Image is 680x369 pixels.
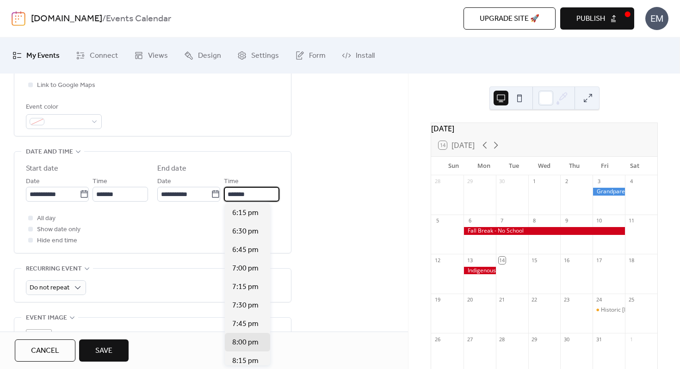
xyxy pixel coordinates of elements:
span: Design [198,49,221,63]
div: 3 [595,178,602,185]
span: Publish [576,13,605,25]
span: 6:15 pm [232,208,259,219]
span: Install [356,49,375,63]
a: Install [335,41,382,70]
span: 8:00 pm [232,337,259,348]
span: 6:45 pm [232,245,259,256]
div: 30 [563,336,570,343]
div: 12 [434,257,441,264]
div: 6 [466,217,473,224]
span: Link to Google Maps [37,80,95,91]
div: 2 [563,178,570,185]
span: 8:15 pm [232,356,259,367]
div: 24 [595,296,602,303]
span: All day [37,213,56,224]
a: Connect [69,41,125,70]
div: 5 [434,217,441,224]
span: 7:00 pm [232,263,259,274]
div: 7 [499,217,506,224]
button: Upgrade site 🚀 [464,7,556,30]
div: EM [645,7,668,30]
button: Publish [560,7,634,30]
div: Sun [439,157,469,175]
div: [DATE] [431,123,657,134]
b: / [102,10,106,28]
div: ; [26,329,52,355]
a: [DOMAIN_NAME] [31,10,102,28]
span: Connect [90,49,118,63]
span: 7:15 pm [232,282,259,293]
div: 29 [466,178,473,185]
div: 27 [466,336,473,343]
div: 30 [499,178,506,185]
div: Indigenous People's Day - No School [464,267,496,275]
div: Mon [469,157,499,175]
span: Hide end time [37,235,77,246]
div: 31 [595,336,602,343]
div: 13 [466,257,473,264]
div: Tue [499,157,529,175]
span: Do not repeat [30,282,69,294]
div: 19 [434,296,441,303]
div: 29 [531,336,538,343]
span: Event image [26,313,67,324]
span: My Events [26,49,60,63]
span: Date and time [26,147,73,158]
span: 7:30 pm [232,300,259,311]
div: 28 [499,336,506,343]
span: Time [93,176,107,187]
span: Date [26,176,40,187]
div: 14 [499,257,506,264]
button: Cancel [15,339,75,362]
div: 25 [628,296,635,303]
div: 9 [563,217,570,224]
span: Time [224,176,239,187]
div: 28 [434,178,441,185]
div: Sat [620,157,650,175]
span: Settings [251,49,279,63]
div: Historic [DATE] [DATE] [601,306,660,314]
div: 17 [595,257,602,264]
div: Wed [529,157,559,175]
span: Recurring event [26,264,82,275]
span: Date [157,176,171,187]
div: 1 [531,178,538,185]
div: Start date [26,163,58,174]
div: 26 [434,336,441,343]
div: Grandparent's Day/ Half Day Pick Up [593,188,625,196]
div: 4 [628,178,635,185]
a: Form [288,41,333,70]
div: 11 [628,217,635,224]
div: 8 [531,217,538,224]
img: logo [12,11,25,26]
div: Event color [26,102,100,113]
button: Save [79,339,129,362]
div: 15 [531,257,538,264]
div: Fri [589,157,619,175]
a: Views [127,41,175,70]
div: 22 [531,296,538,303]
span: Cancel [31,345,59,357]
div: 23 [563,296,570,303]
span: Show date only [37,224,80,235]
span: Form [309,49,326,63]
span: 7:45 pm [232,319,259,330]
div: Thu [559,157,589,175]
div: 20 [466,296,473,303]
b: Events Calendar [106,10,171,28]
div: 10 [595,217,602,224]
div: Historic Halloween Carnival [593,306,625,314]
span: Upgrade site 🚀 [480,13,539,25]
div: 16 [563,257,570,264]
span: Save [95,345,112,357]
div: 18 [628,257,635,264]
div: Fall Break - No School [464,227,625,235]
span: 6:30 pm [232,226,259,237]
div: End date [157,163,186,174]
div: 21 [499,296,506,303]
div: 1 [628,336,635,343]
a: Settings [230,41,286,70]
span: Views [148,49,168,63]
a: Design [177,41,228,70]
